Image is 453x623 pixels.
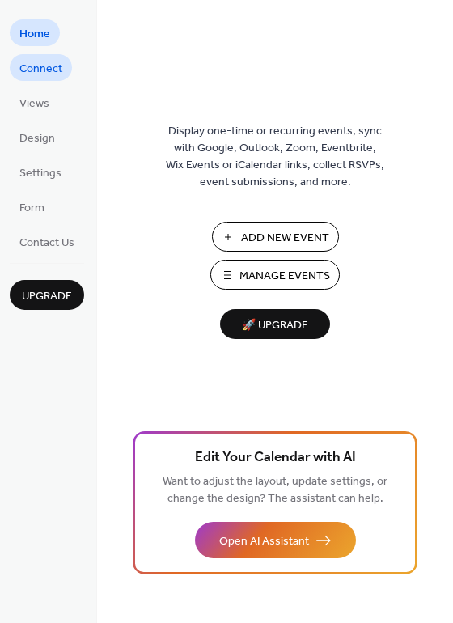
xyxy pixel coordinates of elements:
span: Home [19,26,50,43]
button: Add New Event [212,222,339,252]
span: Want to adjust the layout, update settings, or change the design? The assistant can help. [163,471,387,510]
span: 🚀 Upgrade [230,315,320,337]
span: Connect [19,61,62,78]
a: Settings [10,159,71,185]
span: Settings [19,165,61,182]
span: Edit Your Calendar with AI [195,447,356,469]
a: Home [10,19,60,46]
span: Add New Event [241,230,329,247]
span: Display one-time or recurring events, sync with Google, Outlook, Zoom, Eventbrite, Wix Events or ... [166,123,384,191]
span: Manage Events [239,268,330,285]
a: Design [10,124,65,150]
span: Upgrade [22,288,72,305]
button: Manage Events [210,260,340,290]
button: Upgrade [10,280,84,310]
a: Contact Us [10,228,84,255]
span: Design [19,130,55,147]
span: Contact Us [19,235,74,252]
a: Form [10,193,54,220]
a: Views [10,89,59,116]
button: Open AI Assistant [195,522,356,558]
span: Form [19,200,44,217]
span: Open AI Assistant [219,533,309,550]
a: Connect [10,54,72,81]
span: Views [19,95,49,112]
button: 🚀 Upgrade [220,309,330,339]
